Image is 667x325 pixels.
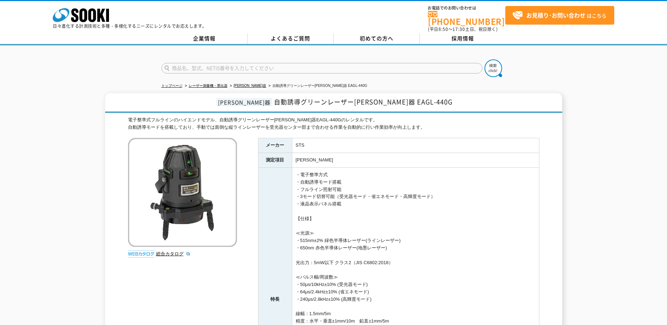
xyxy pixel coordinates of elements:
[438,26,448,32] span: 8:50
[128,116,539,131] div: 電子整準式フルラインのハイエンドモデル、自動誘導グリーンレーザー[PERSON_NAME]器EAGL-440Gのレンタルです。 自動誘導モードを搭載しており、手動では面倒な縦ラインレーザーを受光...
[161,84,182,88] a: トップページ
[428,11,505,25] a: [PHONE_NUMBER]
[505,6,614,25] a: お見積り･お問い合わせはこちら
[420,33,506,44] a: 採用情報
[274,97,453,107] span: 自動誘導グリーンレーザー[PERSON_NAME]器 EAGL-440G
[53,24,207,28] p: 日々進化する計測技術と多種・多様化するニーズにレンタルでお応えします。
[248,33,334,44] a: よくあるご質問
[128,250,154,257] img: webカタログ
[161,33,248,44] a: 企業情報
[334,33,420,44] a: 初めての方へ
[485,59,502,77] img: btn_search.png
[267,82,367,90] li: 自動誘導グリーンレーザー[PERSON_NAME]器 EAGL-440G
[428,26,498,32] span: (平日 ～ 土日、祝日除く)
[292,153,539,168] td: [PERSON_NAME]
[360,34,393,42] span: 初めての方へ
[428,6,505,10] span: お電話でのお問い合わせは
[258,138,292,153] th: メーカー
[189,84,227,88] a: レーザー測量機・墨出器
[128,138,237,247] img: 自動誘導グリーンレーザー墨出器 EAGL-440G
[258,153,292,168] th: 測定項目
[216,98,272,106] span: [PERSON_NAME]器
[526,11,585,19] strong: お見積り･お問い合わせ
[292,138,539,153] td: STS
[161,63,482,74] input: 商品名、型式、NETIS番号を入力してください
[234,84,266,88] a: [PERSON_NAME]器
[156,251,191,256] a: 総合カタログ
[512,10,607,21] span: はこちら
[453,26,465,32] span: 17:30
